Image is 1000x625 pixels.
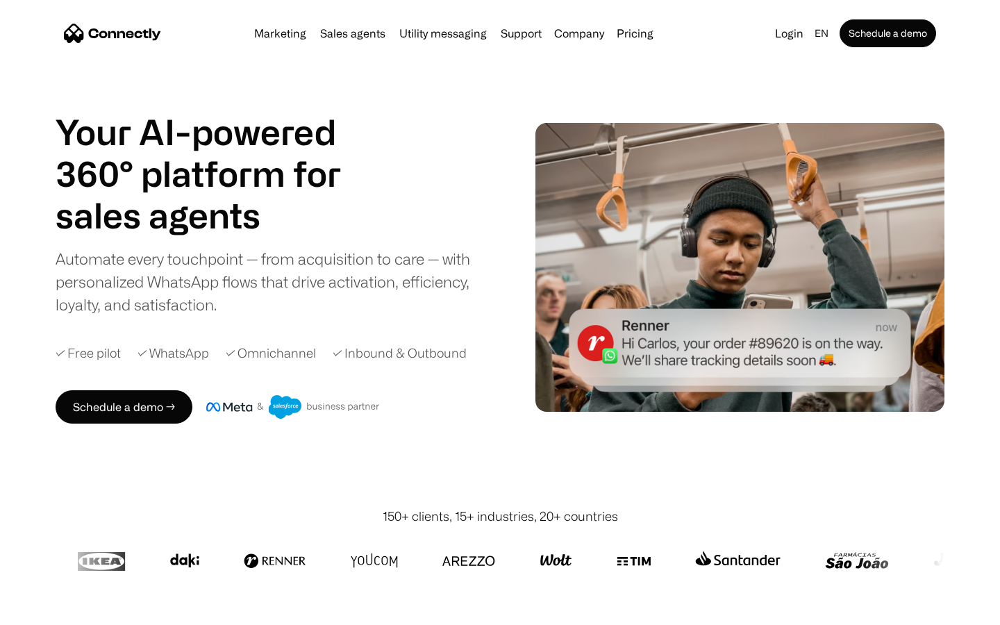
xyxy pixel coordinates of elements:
[249,28,312,39] a: Marketing
[56,390,192,424] a: Schedule a demo →
[137,344,209,362] div: ✓ WhatsApp
[28,601,83,620] ul: Language list
[611,28,659,39] a: Pricing
[495,28,547,39] a: Support
[840,19,936,47] a: Schedule a demo
[383,507,618,526] div: 150+ clients, 15+ industries, 20+ countries
[554,24,604,43] div: Company
[815,24,828,43] div: en
[315,28,391,39] a: Sales agents
[226,344,316,362] div: ✓ Omnichannel
[333,344,467,362] div: ✓ Inbound & Outbound
[56,194,375,236] h1: sales agents
[206,395,380,419] img: Meta and Salesforce business partner badge.
[56,111,375,194] h1: Your AI-powered 360° platform for
[769,24,809,43] a: Login
[56,344,121,362] div: ✓ Free pilot
[56,247,493,316] div: Automate every touchpoint — from acquisition to care — with personalized WhatsApp flows that driv...
[394,28,492,39] a: Utility messaging
[14,599,83,620] aside: Language selected: English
